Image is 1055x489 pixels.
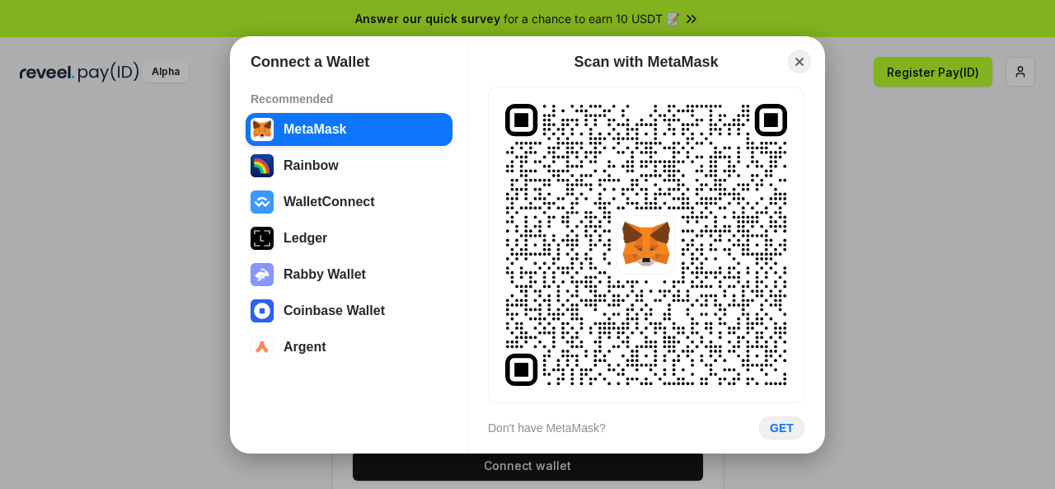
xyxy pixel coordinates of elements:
div: GET [770,421,794,435]
button: Close [788,50,811,73]
button: Rainbow [246,149,452,182]
button: Coinbase Wallet [246,294,452,327]
button: WalletConnect [246,186,452,219]
button: Rabby Wallet [246,258,452,291]
h1: Connect a Wallet [251,52,369,72]
img: svg+xml,%3Csvg%20width%3D%2228%22%20height%3D%2228%22%20viewBox%3D%220%200%2028%2028%22%20fill%3D... [251,190,274,214]
div: Recommended [251,92,448,106]
img: svg+xml,%3Csvg%20width%3D%2228%22%20height%3D%2228%22%20viewBox%3D%220%200%2028%2028%22%20fill%3D... [617,215,676,275]
img: svg+xml,%3Csvg%20xmlns%3D%22http%3A%2F%2Fwww.w3.org%2F2000%2Fsvg%22%20fill%3D%22none%22%20viewBox... [251,263,274,286]
img: svg+xml,%3Csvg%20width%3D%2228%22%20height%3D%2228%22%20viewBox%3D%220%200%2028%2028%22%20fill%3D... [251,118,274,141]
img: svg+xml,%3Csvg%20xmlns%3D%22http%3A%2F%2Fwww.w3.org%2F2000%2Fsvg%22%20width%3D%2228%22%20height%3... [251,227,274,250]
img: svg+xml,%3Csvg%20width%3D%2228%22%20height%3D%2228%22%20viewBox%3D%220%200%2028%2028%22%20fill%3D... [251,299,274,322]
button: GET [759,416,804,440]
div: WalletConnect [284,195,375,209]
img: svg+xml,%3Csvg%20width%3D%2228%22%20height%3D%2228%22%20viewBox%3D%220%200%2028%2028%22%20fill%3D... [251,336,274,359]
div: Don't have MetaMask? [488,421,606,435]
div: Rainbow [284,158,339,173]
div: Scan with MetaMask [574,52,718,72]
button: MetaMask [246,113,452,146]
div: Argent [284,340,326,355]
img: svg+xml,%3Csvg%20width%3D%22120%22%20height%3D%22120%22%20viewBox%3D%220%200%20120%20120%22%20fil... [251,154,274,177]
div: Rabby Wallet [284,267,366,282]
div: MetaMask [284,122,346,137]
button: Argent [246,331,452,364]
div: Ledger [284,231,327,246]
button: Ledger [246,222,452,255]
div: Coinbase Wallet [284,303,385,318]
